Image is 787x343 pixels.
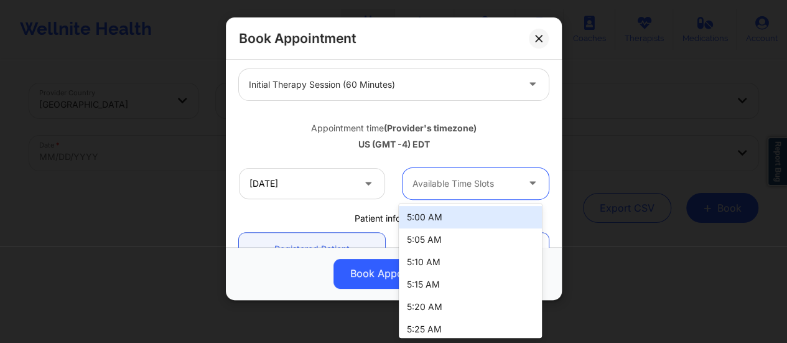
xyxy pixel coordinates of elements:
[239,233,385,265] a: Registered Patient
[399,318,542,341] div: 5:25 AM
[249,69,518,100] div: Initial Therapy Session (60 minutes)
[230,212,557,225] div: Patient information:
[399,206,542,228] div: 5:00 AM
[333,259,454,289] button: Book Appointment
[399,228,542,251] div: 5:05 AM
[399,251,542,273] div: 5:10 AM
[399,273,542,296] div: 5:15 AM
[399,296,542,318] div: 5:20 AM
[239,30,356,47] h2: Book Appointment
[239,168,385,199] input: MM/DD/YYYY
[384,123,477,133] b: (Provider's timezone)
[239,138,549,151] div: US (GMT -4) EDT
[239,122,549,134] div: Appointment time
